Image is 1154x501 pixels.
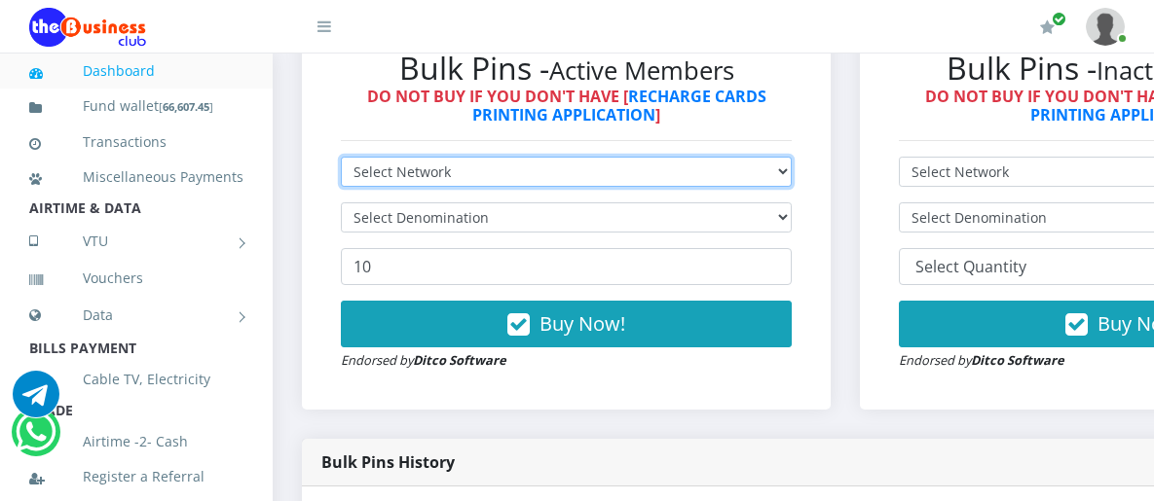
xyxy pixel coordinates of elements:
span: Renew/Upgrade Subscription [1052,12,1066,26]
img: User [1086,8,1125,46]
a: Airtime -2- Cash [29,419,243,464]
small: [ ] [159,99,213,114]
a: Chat for support [16,423,56,455]
a: Register a Referral [29,454,243,499]
a: Data [29,291,243,340]
a: Chat for support [13,385,59,417]
a: Miscellaneous Payments [29,155,243,199]
small: Endorsed by [899,351,1064,369]
i: Renew/Upgrade Subscription [1040,19,1055,35]
small: Endorsed by [341,351,506,369]
img: Logo [29,8,146,47]
a: Cable TV, Electricity [29,357,243,402]
input: Enter Quantity [341,248,792,285]
a: Dashboard [29,49,243,93]
strong: Ditco Software [971,351,1064,369]
a: Vouchers [29,256,243,301]
a: RECHARGE CARDS PRINTING APPLICATION [472,86,766,125]
span: Buy Now! [540,310,625,337]
strong: Ditco Software [413,351,506,369]
a: Transactions [29,120,243,164]
strong: DO NOT BUY IF YOU DON'T HAVE [ ] [367,86,766,125]
small: Active Members [549,54,734,88]
b: 66,607.45 [163,99,209,114]
button: Buy Now! [341,301,792,347]
a: VTU [29,217,243,266]
a: Fund wallet[66,607.45] [29,84,243,129]
h2: Bulk Pins - [341,50,792,87]
strong: Bulk Pins History [321,451,455,473]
